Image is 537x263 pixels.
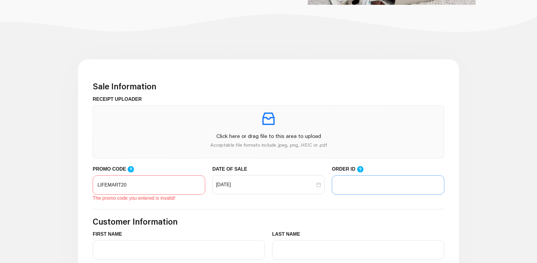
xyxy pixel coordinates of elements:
[260,110,277,127] span: inbox
[216,181,315,188] input: DATE OF SALE
[98,141,439,148] p: Acceptable file formats include .jpeg, .png, .HEIC or .pdf
[98,132,439,140] p: Click here or drag file to this area to upload
[93,96,146,103] label: RECEIPT UPLOADER
[272,231,305,238] label: LAST NAME
[212,166,252,173] label: DATE OF SALE
[93,195,205,202] div: The promo code you entered is invalid!
[93,217,444,227] h3: Customer Information
[93,166,140,173] label: PROMO CODE
[93,240,265,259] input: FIRST NAME
[272,240,444,259] input: LAST NAME
[332,166,370,173] label: ORDER ID
[93,231,127,238] label: FIRST NAME
[93,106,444,158] span: inboxClick here or drag file to this area to uploadAcceptable file formats include .jpeg, .png, ....
[93,81,444,91] h3: Sale Information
